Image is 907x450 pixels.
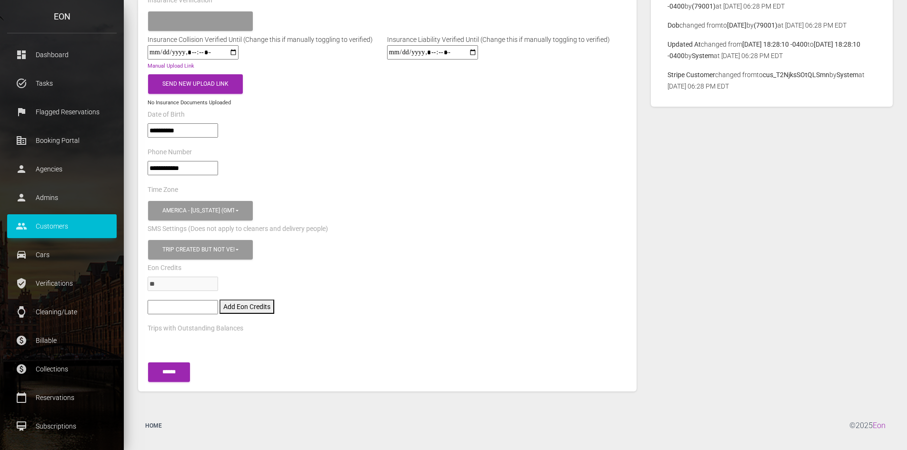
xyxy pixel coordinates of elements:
[148,11,253,31] button: Please select
[162,207,234,215] div: America - [US_STATE] (GMT -05:00)
[7,157,117,181] a: person Agencies
[7,43,117,67] a: dashboard Dashboard
[14,190,110,205] p: Admins
[837,71,858,79] b: System
[162,246,234,254] div: Trip created but not verified , Customer is verified and trip is set to go
[849,413,893,439] div: © 2025
[138,413,169,439] a: Home
[7,414,117,438] a: card_membership Subscriptions
[7,243,117,267] a: drive_eta Cars
[754,21,777,29] b: (79001)
[668,20,876,31] p: changed from to by at [DATE] 06:28 PM EDT
[148,324,243,333] label: Trips with Outstanding Balances
[162,17,234,25] div: Please select
[668,40,701,48] b: Updated At
[14,48,110,62] p: Dashboard
[14,105,110,119] p: Flagged Reservations
[148,74,243,94] button: Send New Upload Link
[668,21,679,29] b: Dob
[873,421,886,430] a: Eon
[7,386,117,410] a: calendar_today Reservations
[14,333,110,348] p: Billable
[692,52,714,60] b: System
[148,148,192,157] label: Phone Number
[727,21,747,29] b: [DATE]
[763,71,829,79] b: cus_T2NjksSOtQLSmn
[7,271,117,295] a: verified_user Verifications
[14,162,110,176] p: Agencies
[14,362,110,376] p: Collections
[7,129,117,152] a: corporate_fare Booking Portal
[742,40,807,48] b: [DATE] 18:28:10 -0400
[7,100,117,124] a: flag Flagged Reservations
[7,186,117,210] a: person Admins
[380,34,617,45] div: Insurance Liability Verified Until (Change this if manually toggling to verified)
[148,263,181,273] label: Eon Credits
[7,329,117,352] a: paid Billable
[148,185,178,195] label: Time Zone
[140,34,380,45] div: Insurance Collision Verified Until (Change this if manually toggling to verified)
[7,71,117,95] a: task_alt Tasks
[14,133,110,148] p: Booking Portal
[14,276,110,290] p: Verifications
[14,248,110,262] p: Cars
[692,2,716,10] b: (79001)
[148,240,253,260] button: Trip created but not verified, Customer is verified and trip is set to go
[14,76,110,90] p: Tasks
[14,305,110,319] p: Cleaning/Late
[668,39,876,61] p: changed from to by at [DATE] 06:28 PM EDT
[148,110,185,120] label: Date of Birth
[148,224,328,234] label: SMS Settings (Does not apply to cleaners and delivery people)
[7,214,117,238] a: people Customers
[14,390,110,405] p: Reservations
[14,419,110,433] p: Subscriptions
[148,100,231,106] small: No Insurance Documents Uploaded
[668,69,876,92] p: changed from to by at [DATE] 06:28 PM EDT
[148,201,253,220] button: America - New York (GMT -05:00)
[148,63,194,69] a: Manual Upload Link
[14,219,110,233] p: Customers
[219,300,274,314] button: Add Eon Credits
[7,357,117,381] a: paid Collections
[668,71,715,79] b: Stripe Customer
[7,300,117,324] a: watch Cleaning/Late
